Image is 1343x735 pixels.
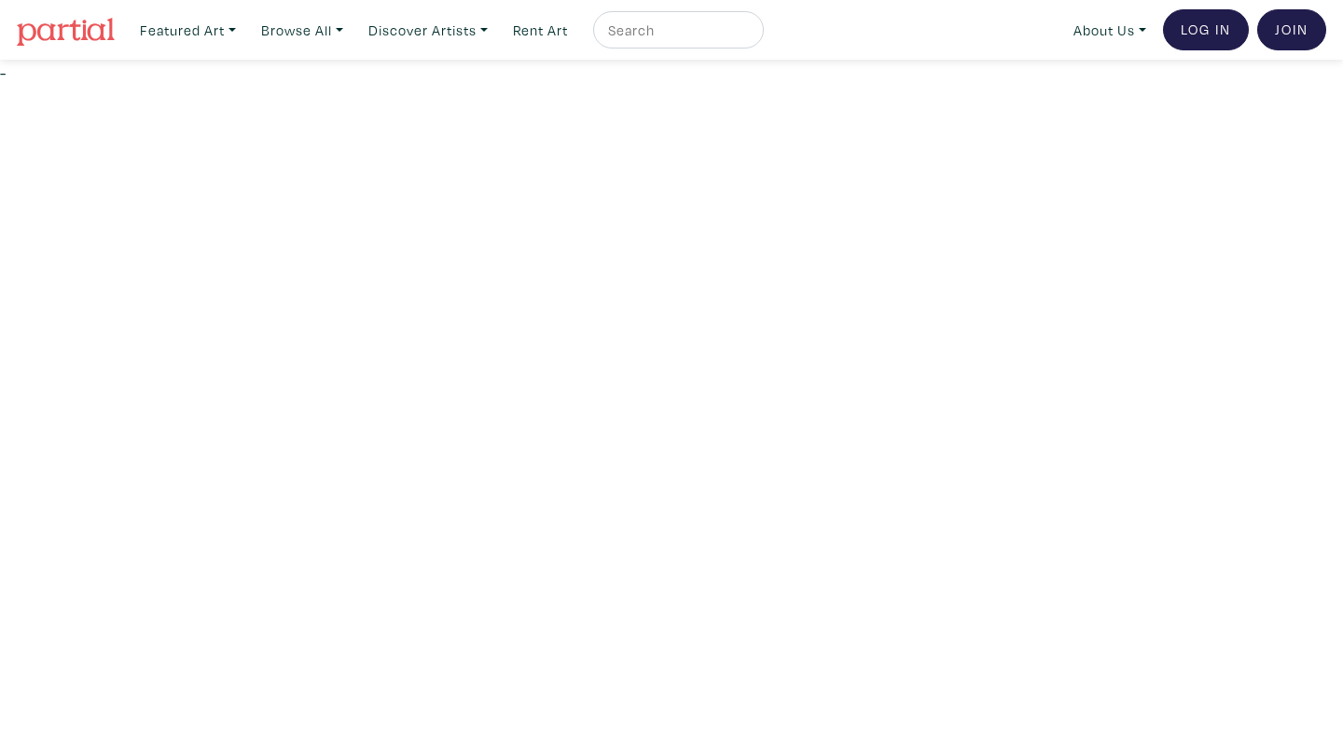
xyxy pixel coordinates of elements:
a: About Us [1065,11,1155,49]
input: Search [606,19,746,42]
a: Log In [1163,9,1249,50]
a: Join [1257,9,1326,50]
a: Browse All [253,11,352,49]
a: Discover Artists [360,11,496,49]
a: Rent Art [505,11,576,49]
a: Featured Art [132,11,244,49]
